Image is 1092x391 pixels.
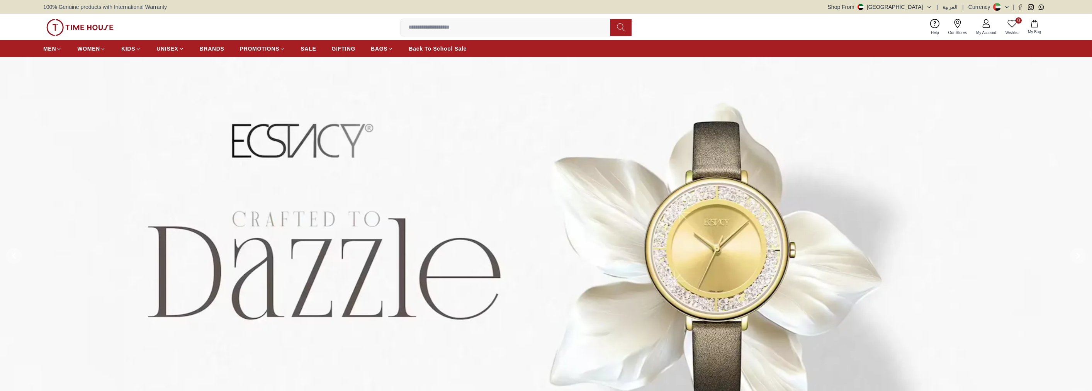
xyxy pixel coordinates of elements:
span: Help [928,30,942,36]
span: BAGS [371,45,387,53]
span: KIDS [121,45,135,53]
a: KIDS [121,42,141,56]
span: WOMEN [77,45,100,53]
span: My Bag [1025,29,1044,35]
a: Instagram [1028,4,1034,10]
span: Back To School Sale [409,45,467,53]
button: العربية [943,3,958,11]
a: Whatsapp [1038,4,1044,10]
a: Back To School Sale [409,42,467,56]
a: Help [926,17,944,37]
a: BRANDS [200,42,224,56]
span: | [937,3,938,11]
a: GIFTING [331,42,355,56]
div: Currency [968,3,993,11]
span: Our Stores [945,30,970,36]
img: United Arab Emirates [858,4,864,10]
a: BAGS [371,42,393,56]
a: WOMEN [77,42,106,56]
a: Our Stores [944,17,971,37]
a: MEN [43,42,62,56]
button: Shop From[GEOGRAPHIC_DATA] [828,3,932,11]
span: GIFTING [331,45,355,53]
span: | [962,3,964,11]
a: UNISEX [156,42,184,56]
span: BRANDS [200,45,224,53]
span: UNISEX [156,45,178,53]
span: | [1013,3,1014,11]
a: 0Wishlist [1001,17,1023,37]
img: ... [46,19,114,36]
a: SALE [301,42,316,56]
span: 0 [1016,17,1022,24]
span: Wishlist [1002,30,1022,36]
a: PROMOTIONS [240,42,285,56]
span: 100% Genuine products with International Warranty [43,3,167,11]
span: SALE [301,45,316,53]
span: PROMOTIONS [240,45,280,53]
span: MEN [43,45,56,53]
span: My Account [973,30,999,36]
button: My Bag [1023,18,1046,36]
a: Facebook [1017,4,1023,10]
